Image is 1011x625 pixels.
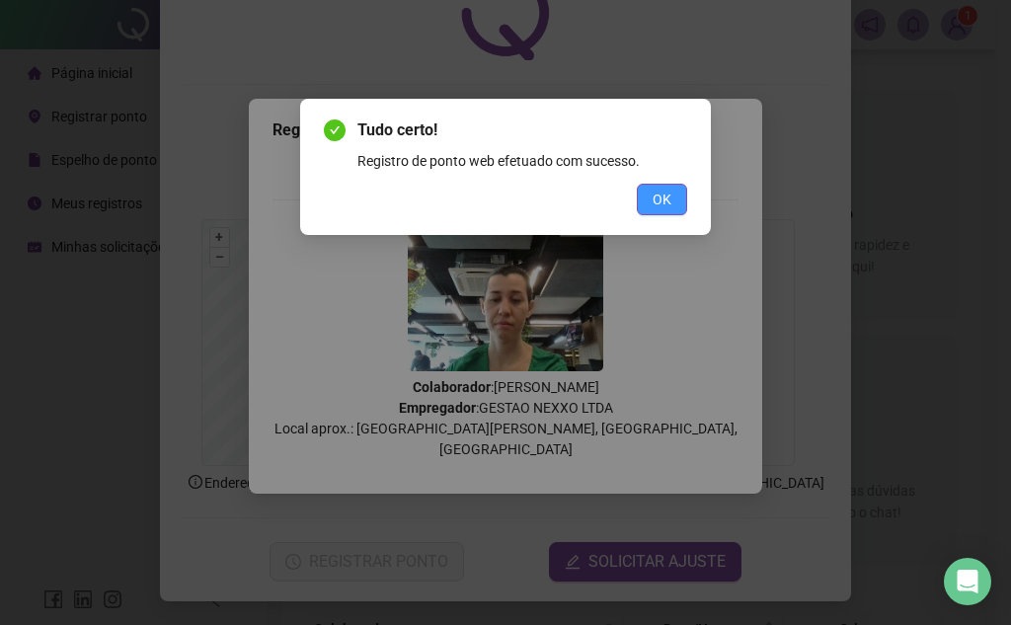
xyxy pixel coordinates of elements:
[324,119,346,141] span: check-circle
[944,558,991,605] div: Open Intercom Messenger
[637,184,687,215] button: OK
[357,150,687,172] div: Registro de ponto web efetuado com sucesso.
[653,189,671,210] span: OK
[357,118,687,142] span: Tudo certo!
